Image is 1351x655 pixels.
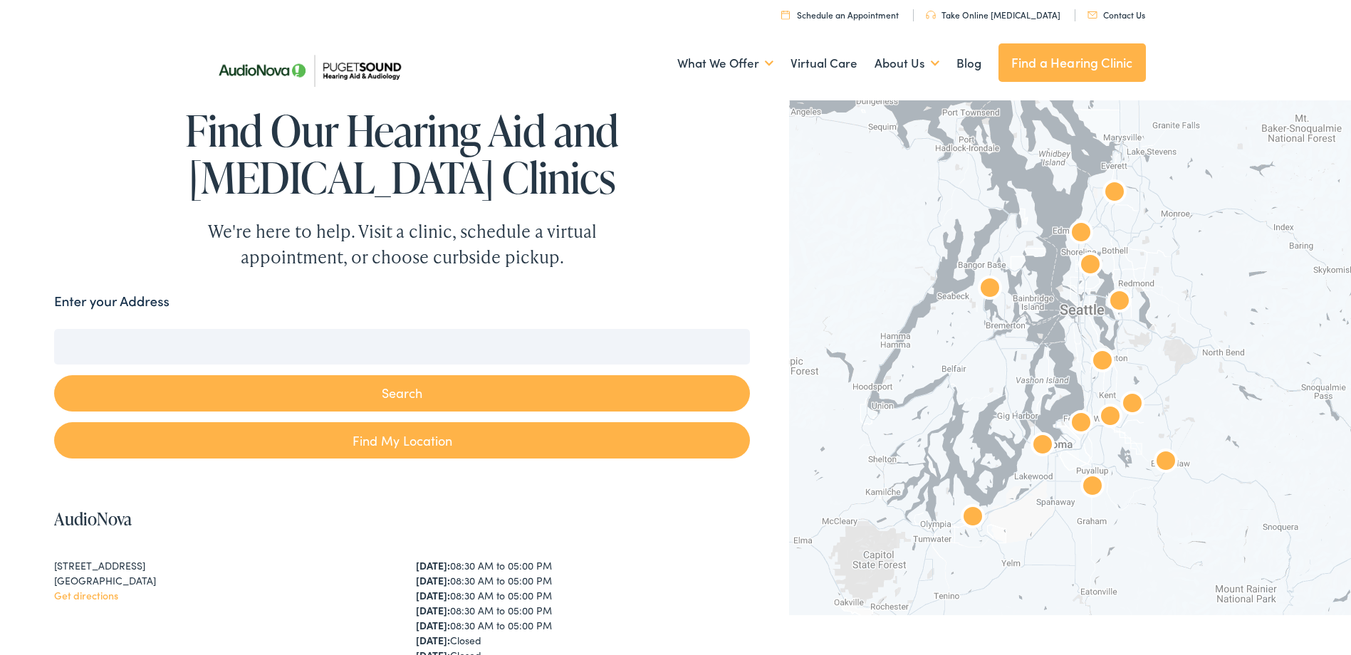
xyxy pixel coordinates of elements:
img: utility icon [1087,11,1097,19]
a: Virtual Care [791,37,857,90]
div: AudioNova [1110,382,1155,428]
strong: [DATE]: [416,558,450,572]
a: Blog [956,37,981,90]
div: AudioNova [1020,424,1065,469]
input: Enter your address or zip code [54,329,750,365]
a: About Us [875,37,939,90]
a: Find a Hearing Clinic [998,43,1146,82]
a: Get directions [54,588,118,602]
label: Enter your Address [54,291,169,312]
div: AudioNova [1087,395,1133,441]
div: AudioNova [1070,465,1115,510]
div: AudioNova [967,267,1013,313]
img: utility icon [926,11,936,19]
div: AudioNova [1080,340,1125,385]
img: utility icon [781,10,790,19]
div: AudioNova [1097,280,1142,325]
div: AudioNova [950,496,996,541]
strong: [DATE]: [416,633,450,647]
strong: [DATE]: [416,588,450,602]
a: Find My Location [54,422,750,459]
h1: Find Our Hearing Aid and [MEDICAL_DATA] Clinics [54,107,750,201]
a: Contact Us [1087,9,1145,21]
div: AudioNova [1058,211,1104,257]
strong: [DATE]: [416,573,450,587]
div: [STREET_ADDRESS] [54,558,388,573]
a: Schedule an Appointment [781,9,899,21]
a: Take Online [MEDICAL_DATA] [926,9,1060,21]
div: [GEOGRAPHIC_DATA] [54,573,388,588]
div: AudioNova [1143,440,1189,486]
div: We're here to help. Visit a clinic, schedule a virtual appointment, or choose curbside pickup. [174,219,630,270]
div: Puget Sound Hearing Aid &#038; Audiology by AudioNova [1092,171,1137,216]
a: AudioNova [54,507,132,530]
strong: [DATE]: [416,603,450,617]
a: What We Offer [677,37,773,90]
strong: [DATE]: [416,618,450,632]
div: AudioNova [1058,402,1104,447]
div: AudioNova [1068,243,1113,289]
button: Search [54,375,750,412]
